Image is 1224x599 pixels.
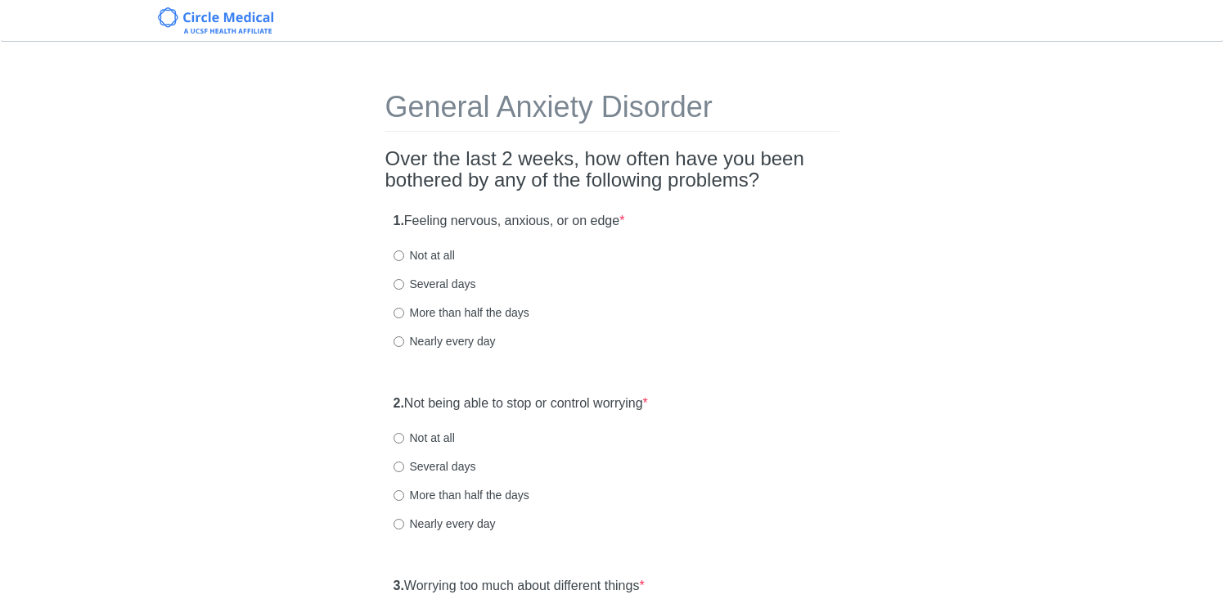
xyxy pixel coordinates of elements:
[158,7,273,34] img: Circle Medical Logo
[394,394,648,413] label: Not being able to stop or control worrying
[394,433,404,444] input: Not at all
[394,490,404,501] input: More than half the days
[394,396,404,410] strong: 2.
[394,333,496,349] label: Nearly every day
[394,247,455,263] label: Not at all
[394,308,404,318] input: More than half the days
[394,250,404,261] input: Not at all
[394,458,476,475] label: Several days
[394,516,496,532] label: Nearly every day
[385,91,839,132] h1: General Anxiety Disorder
[394,487,529,503] label: More than half the days
[394,212,625,231] label: Feeling nervous, anxious, or on edge
[394,304,529,321] label: More than half the days
[385,148,839,191] h2: Over the last 2 weeks, how often have you been bothered by any of the following problems?
[394,276,476,292] label: Several days
[394,336,404,347] input: Nearly every day
[394,462,404,472] input: Several days
[394,430,455,446] label: Not at all
[394,214,404,227] strong: 1.
[394,577,645,596] label: Worrying too much about different things
[394,579,404,592] strong: 3.
[394,519,404,529] input: Nearly every day
[394,279,404,290] input: Several days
